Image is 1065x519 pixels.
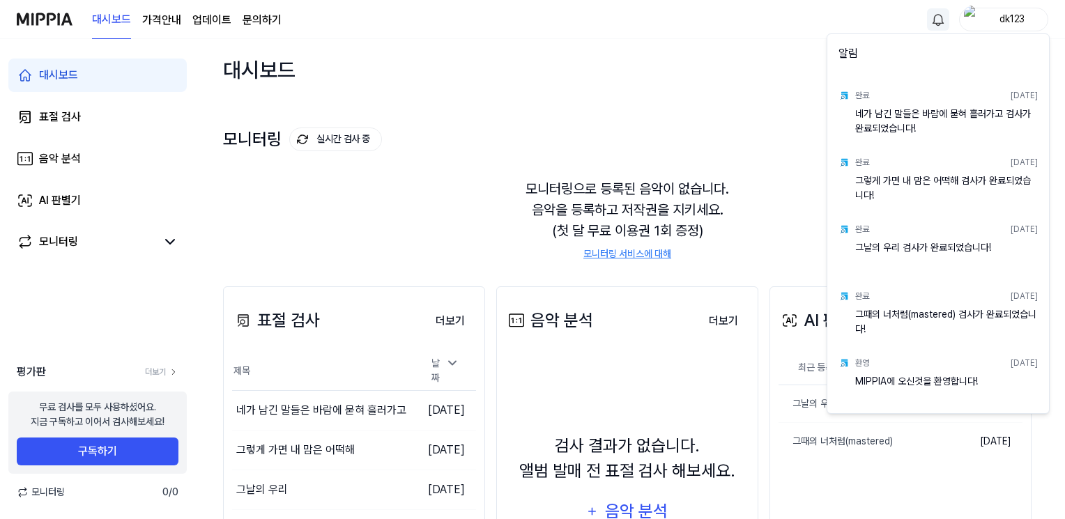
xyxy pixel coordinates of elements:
[830,37,1046,76] div: 알림
[1011,223,1038,235] div: [DATE]
[1011,89,1038,102] div: [DATE]
[838,291,850,302] img: test result icon
[1011,156,1038,169] div: [DATE]
[855,307,1038,335] div: 그때의 너처럼(mastered) 검사가 완료되었습니다!
[1011,357,1038,369] div: [DATE]
[855,223,869,235] div: 완료
[855,156,869,169] div: 완료
[855,290,869,302] div: 완료
[838,157,850,168] img: test result icon
[855,357,869,369] div: 환영
[855,107,1038,134] div: 네가 남긴 말들은 바람에 묻혀 흘러가고 검사가 완료되었습니다!
[855,240,1038,268] div: 그날의 우리 검사가 완료되었습니다!
[855,173,1038,201] div: 그렇게 가면 내 맘은 어떡해 검사가 완료되었습니다!
[838,90,850,101] img: test result icon
[838,357,850,369] img: test result icon
[1011,290,1038,302] div: [DATE]
[838,224,850,235] img: test result icon
[855,374,1038,402] div: MIPPIA에 오신것을 환영합니다!
[855,89,869,102] div: 완료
